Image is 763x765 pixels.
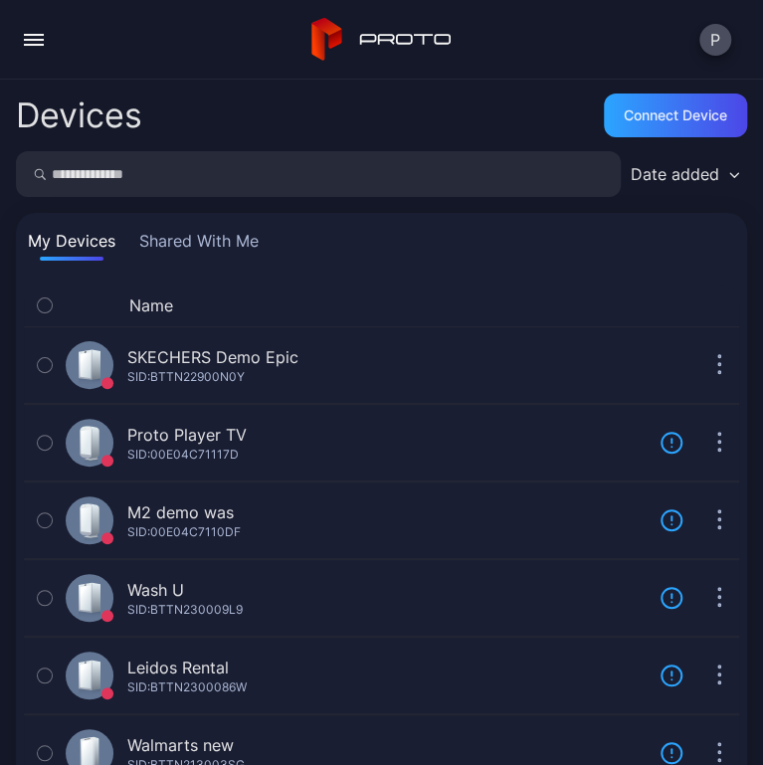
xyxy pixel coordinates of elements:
[127,578,184,602] div: Wash U
[16,97,142,133] h2: Devices
[127,679,247,695] div: SID: BTTN2300086W
[24,229,119,261] button: My Devices
[624,107,727,123] div: Connect device
[127,656,229,679] div: Leidos Rental
[652,293,675,317] div: Update Device
[127,602,243,618] div: SID: BTTN230009L9
[631,164,719,184] div: Date added
[129,293,173,317] button: Name
[127,447,239,463] div: SID: 00E04C71117D
[699,293,739,317] div: Options
[127,524,241,540] div: SID: 00E04C7110DF
[699,24,731,56] button: P
[127,733,234,757] div: Walmarts new
[127,500,234,524] div: M2 demo was
[135,229,263,261] button: Shared With Me
[127,423,247,447] div: Proto Player TV
[127,369,245,385] div: SID: BTTN22900N0Y
[127,345,298,369] div: SKECHERS Demo Epic
[621,151,747,197] button: Date added
[604,94,747,137] button: Connect device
